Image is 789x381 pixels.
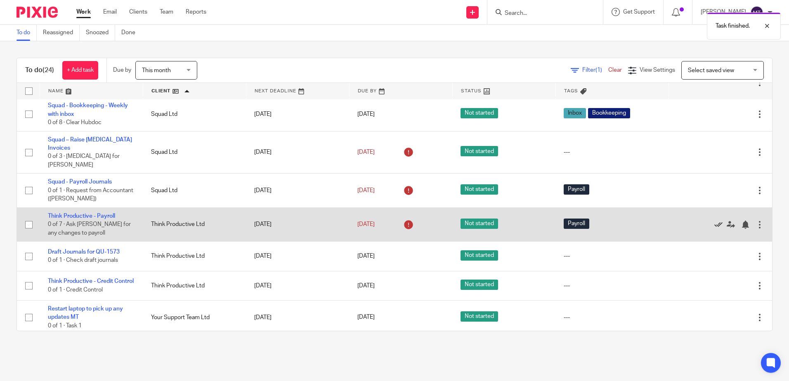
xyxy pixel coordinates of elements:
[48,287,103,293] span: 0 of 1 · Credit Control
[564,184,589,195] span: Payroll
[48,249,120,255] a: Draft Journals for QU-1573
[564,219,589,229] span: Payroll
[246,207,349,241] td: [DATE]
[113,66,131,74] p: Due by
[246,271,349,300] td: [DATE]
[461,311,498,322] span: Not started
[76,8,91,16] a: Work
[461,280,498,290] span: Not started
[121,25,142,41] a: Done
[143,97,246,131] td: Squad Ltd
[143,131,246,174] td: Squad Ltd
[143,242,246,271] td: Think Productive Ltd
[357,149,375,155] span: [DATE]
[48,153,120,168] span: 0 of 3 · [MEDICAL_DATA] for [PERSON_NAME]
[716,22,750,30] p: Task finished.
[564,148,661,156] div: ---
[143,301,246,334] td: Your Support Team Ltd
[48,221,131,236] span: 0 of 7 · Ask [PERSON_NAME] for any changes to payroll
[640,67,675,73] span: View Settings
[246,174,349,207] td: [DATE]
[143,271,246,300] td: Think Productive Ltd
[25,66,54,75] h1: To do
[357,188,375,193] span: [DATE]
[357,283,375,289] span: [DATE]
[564,282,661,290] div: ---
[48,188,133,202] span: 0 of 1 · Request from Accountant ([PERSON_NAME])
[143,174,246,207] td: Squad Ltd
[160,8,173,16] a: Team
[43,67,54,73] span: (24)
[48,103,128,117] a: Squad - Bookkeeping - Weekly with inbox
[564,89,578,93] span: Tags
[48,323,82,329] span: 0 of 1 · Task 1
[595,67,602,73] span: (1)
[461,250,498,261] span: Not started
[142,68,171,73] span: This month
[48,137,132,151] a: Squad – Raise [MEDICAL_DATA] Invoices
[461,146,498,156] span: Not started
[588,108,630,118] span: Bookkeeping
[564,252,661,260] div: ---
[103,8,117,16] a: Email
[714,220,727,228] a: Mark as done
[48,306,123,320] a: Restart laptop to pick up any updates MT
[48,278,134,284] a: Think Productive - Credit Control
[17,7,58,18] img: Pixie
[357,221,375,227] span: [DATE]
[461,219,498,229] span: Not started
[461,184,498,195] span: Not started
[17,25,37,41] a: To do
[608,67,622,73] a: Clear
[246,242,349,271] td: [DATE]
[357,315,375,320] span: [DATE]
[246,97,349,131] td: [DATE]
[48,120,102,125] span: 0 of 8 · Clear Hubdoc
[129,8,147,16] a: Clients
[246,301,349,334] td: [DATE]
[86,25,115,41] a: Snoozed
[186,8,206,16] a: Reports
[143,207,246,241] td: Think Productive Ltd
[564,108,586,118] span: Inbox
[357,111,375,117] span: [DATE]
[48,258,118,263] span: 0 of 1 · Check draft journals
[750,6,763,19] img: svg%3E
[357,253,375,259] span: [DATE]
[582,67,608,73] span: Filter
[62,61,98,80] a: + Add task
[688,68,734,73] span: Select saved view
[246,131,349,174] td: [DATE]
[564,313,661,322] div: ---
[461,108,498,118] span: Not started
[48,213,115,219] a: Think Productive - Payroll
[48,179,112,185] a: Squad - Payroll Journals
[43,25,80,41] a: Reassigned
